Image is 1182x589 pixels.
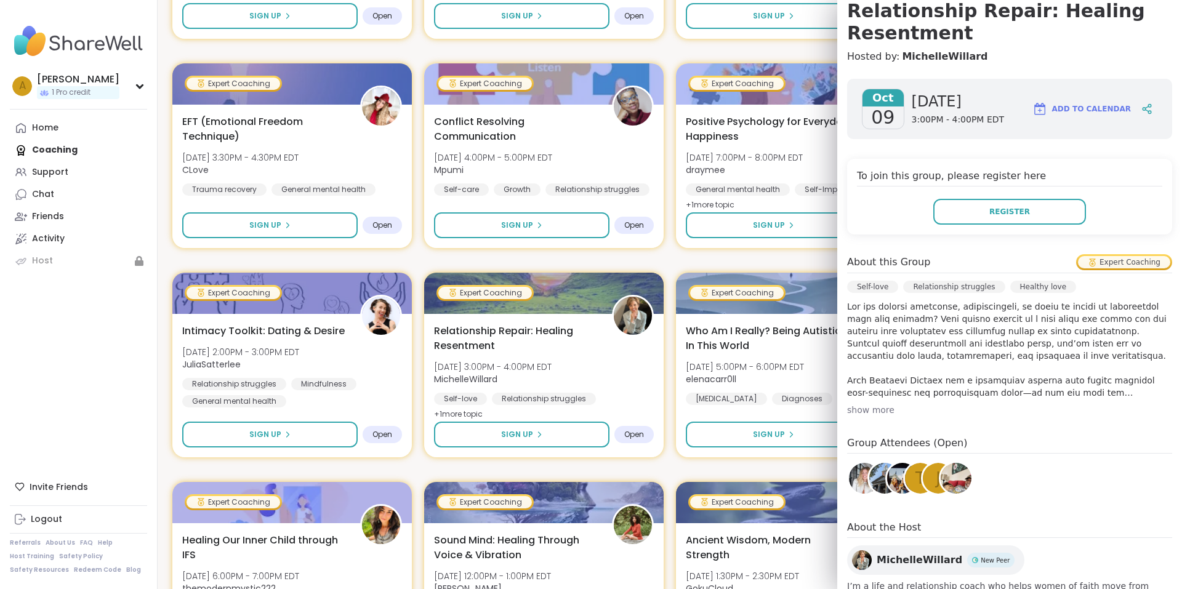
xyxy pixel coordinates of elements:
b: elenacarr0ll [686,373,736,385]
h4: To join this group, please register here [857,169,1162,186]
button: Sign Up [182,212,358,238]
div: Relationship struggles [182,378,286,390]
div: Mindfulness [291,378,356,390]
img: bella222 [887,463,918,494]
span: t [915,467,925,491]
a: Safety Policy [59,552,103,561]
span: Open [372,430,392,439]
div: Expert Coaching [690,287,784,299]
span: Open [624,220,644,230]
span: [DATE] 6:00PM - 7:00PM EDT [182,570,299,582]
span: Intimacy Toolkit: Dating & Desire [182,324,345,339]
span: Healing Our Inner Child through IFS [182,533,347,563]
span: MichelleWillard [877,553,962,567]
div: Expert Coaching [187,287,280,299]
img: ShareWell Nav Logo [10,20,147,63]
div: General mental health [271,183,376,196]
img: CLove [362,87,400,126]
a: Blog [126,566,141,574]
span: [DATE] [912,92,1005,111]
a: t [903,461,938,495]
button: Sign Up [686,3,861,29]
a: Dug [867,461,902,495]
span: 1 Pro credit [52,87,90,98]
h4: Hosted by: [847,49,1172,64]
div: Self-love [434,393,487,405]
button: Sign Up [434,422,609,447]
a: Help [98,539,113,547]
div: Self-love [847,281,898,293]
div: Self-Improvement [795,183,883,196]
span: [DATE] 1:30PM - 2:30PM EDT [686,570,799,582]
button: Register [933,199,1086,225]
div: Self-care [434,183,489,196]
div: show more [847,404,1172,416]
div: Growth [494,183,541,196]
h4: Group Attendees (Open) [847,436,1172,454]
div: Support [32,166,68,178]
span: [DATE] 7:00PM - 8:00PM EDT [686,151,803,164]
span: Who Am I Really? Being Autistic In This World [686,324,850,353]
div: Relationship struggles [545,183,649,196]
b: draymee [686,164,725,176]
span: Relationship Repair: Healing Resentment [434,324,598,353]
div: General mental health [182,395,286,407]
h4: About the Host [847,520,1172,538]
span: [DATE] 3:30PM - 4:30PM EDT [182,151,299,164]
a: Logout [10,508,147,531]
div: Invite Friends [10,476,147,498]
img: New Peer [972,557,978,563]
a: Friends [10,206,147,228]
span: Sign Up [753,220,785,231]
span: Add to Calendar [1052,103,1131,114]
span: Open [624,430,644,439]
span: Sign Up [249,429,281,440]
img: amyvaninetti [849,463,880,494]
button: Sign Up [686,212,861,238]
span: 3:00PM - 4:00PM EDT [912,114,1005,126]
a: Host Training [10,552,54,561]
span: Sign Up [753,10,785,22]
div: Expert Coaching [690,496,784,508]
div: Expert Coaching [187,78,280,90]
div: Logout [31,513,62,526]
div: Chat [32,188,54,201]
button: Sign Up [434,3,609,29]
div: Relationship struggles [492,393,596,405]
div: Healthy love [1010,281,1076,293]
span: New Peer [981,556,1010,565]
span: Open [624,11,644,21]
button: Sign Up [434,212,609,238]
span: Sign Up [501,10,533,22]
img: MichelleWillard [614,297,652,335]
img: Mpumi [614,87,652,126]
span: A [19,78,26,94]
a: About Us [46,539,75,547]
div: Expert Coaching [438,78,532,90]
span: Ancient Wisdom, Modern Strength [686,533,850,563]
span: Sign Up [501,220,533,231]
button: Add to Calendar [1027,94,1136,124]
p: Lor ips dolorsi ametconse, adipiscingeli, se doeiu te incidi ut laboreetdol magn aliq enimadm? Ve... [847,300,1172,399]
div: Friends [32,210,64,223]
a: amyvaninetti [847,461,882,495]
div: Diagnoses [772,393,832,405]
span: j [936,467,941,491]
img: MichelleWillard [852,550,872,570]
span: [DATE] 4:00PM - 5:00PM EDT [434,151,552,164]
a: FAQ [80,539,93,547]
img: JuliaSatterlee [362,297,400,335]
button: Sign Up [686,422,861,447]
span: 09 [871,106,895,129]
a: Activity [10,228,147,250]
a: Safety Resources [10,566,69,574]
a: Support [10,161,147,183]
a: bella222 [885,461,920,495]
b: JuliaSatterlee [182,358,241,371]
div: Home [32,122,58,134]
button: Sign Up [182,422,358,447]
button: Sign Up [182,3,358,29]
div: Expert Coaching [187,496,280,508]
img: Joana_Ayala [614,506,652,544]
span: Sign Up [501,429,533,440]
